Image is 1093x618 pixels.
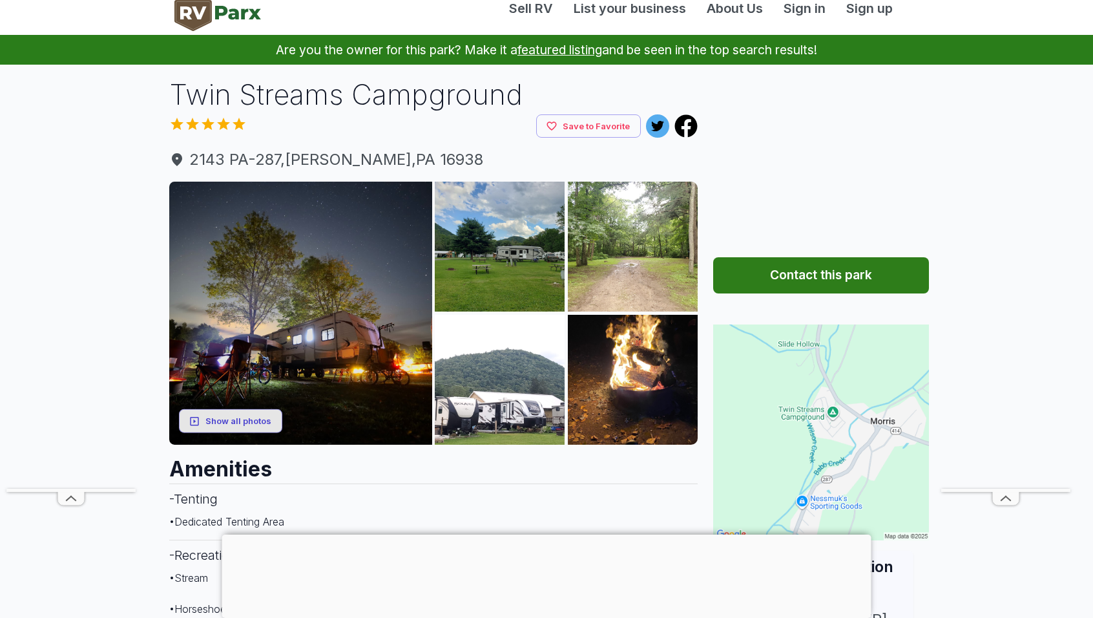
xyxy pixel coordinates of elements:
[713,257,929,293] button: Contact this park
[713,75,929,237] iframe: Advertisement
[435,315,565,445] img: AAcXr8pPwaxXrFSEl_ddpNnzto-KfhnAYZS3_YuGb8Wceuee-wjq7PkLqiE3Tu8k6DmEG8F7RmHvh4sNeUT5n5B4MKYc93ucv...
[713,325,929,540] img: Map for Twin Streams Campground
[169,484,698,514] h3: - Tenting
[435,182,565,312] img: AAcXr8oSSZT0Ipqd2fNpJ3y0YquV6gyH7kCNyQjs58LeRmTU40u-hhDYicoPy5T5XZhfUlgWX5uE-MOTJB6qra3tYR0nm1wjJ...
[169,571,208,584] span: • Stream
[169,515,284,528] span: • Dedicated Tenting Area
[222,535,871,615] iframe: Advertisement
[169,182,432,445] img: AAcXr8qi4vqWq7tPATYHo2y-iLxOjYSVVpmj2GqafMAYSo4yPUjl2Xy3B7kfxpEaPhStW6w4yfdqBCFGUr-domUnL2dWq1JdQ...
[568,315,698,445] img: AAcXr8rSxxWcZbx7Ls2OrbgIVz8aqlPqfXNu5yyybzU21VQaLC6HRS-3TLTcJwMgz3NahJANQ65YnRmSn_R_NNWuRdtBtYdgZ...
[169,540,698,570] h3: - Recreational Facilities
[169,148,698,171] a: 2143 PA-287,[PERSON_NAME],PA 16938
[536,114,641,138] button: Save to Favorite
[169,148,698,171] span: 2143 PA-287 , [PERSON_NAME] , PA 16938
[169,75,698,114] h1: Twin Streams Campground
[169,445,698,484] h2: Amenities
[179,409,282,433] button: Show all photos
[169,602,231,615] span: • Horseshoes
[568,182,698,312] img: AAcXr8qlpGF_rQ9ONpvz43rO7wkpNrXv8Ku2DPYQEpSn93EoA_h-VDNBlmC8bG9JxVQN2dtwAf5QH9mPzIWlfvexQ17B52_iv...
[6,101,136,489] iframe: Advertisement
[941,101,1070,489] iframe: Advertisement
[16,35,1077,65] p: Are you the owner for this park? Make it a and be seen in the top search results!
[517,42,602,58] a: featured listing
